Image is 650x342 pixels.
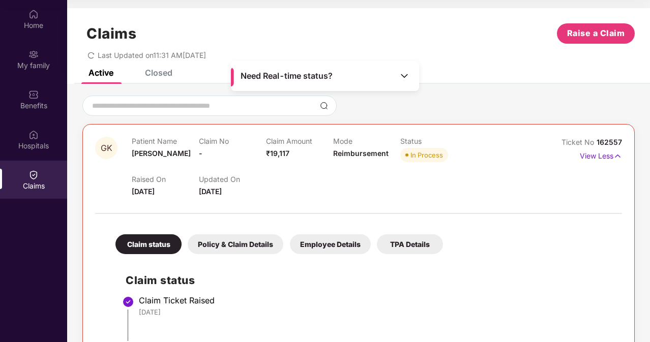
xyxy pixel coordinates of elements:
[400,137,467,145] p: Status
[139,307,612,317] div: [DATE]
[88,68,113,78] div: Active
[266,149,289,158] span: ₹19,117
[410,150,443,160] div: In Process
[377,234,443,254] div: TPA Details
[399,71,409,81] img: Toggle Icon
[199,187,222,196] span: [DATE]
[28,9,39,19] img: svg+xml;base64,PHN2ZyBpZD0iSG9tZSIgeG1sbnM9Imh0dHA6Ly93d3cudzMub3JnLzIwMDAvc3ZnIiB3aWR0aD0iMjAiIG...
[290,234,371,254] div: Employee Details
[28,49,39,59] img: svg+xml;base64,PHN2ZyB3aWR0aD0iMjAiIGhlaWdodD0iMjAiIHZpZXdCb3g9IjAgMCAyMCAyMCIgZmlsbD0ibm9uZSIgeG...
[86,25,136,42] h1: Claims
[101,144,112,152] span: GK
[333,149,389,158] span: Reimbursement
[241,71,333,81] span: Need Real-time status?
[320,102,328,110] img: svg+xml;base64,PHN2ZyBpZD0iU2VhcmNoLTMyeDMyIiB4bWxucz0iaHR0cDovL3d3dy53My5vcmcvMjAwMC9zdmciIHdpZH...
[333,137,400,145] p: Mode
[132,187,155,196] span: [DATE]
[132,175,199,183] p: Raised On
[188,234,283,254] div: Policy & Claim Details
[115,234,182,254] div: Claim status
[28,170,39,180] img: svg+xml;base64,PHN2ZyBpZD0iQ2xhaW0iIHhtbG5zPSJodHRwOi8vd3d3LnczLm9yZy8yMDAwL3N2ZyIgd2lkdGg9IjIwIi...
[199,175,266,183] p: Updated On
[139,295,612,305] div: Claim Ticket Raised
[132,149,191,158] span: [PERSON_NAME]
[126,272,612,289] h2: Claim status
[266,137,333,145] p: Claim Amount
[145,68,172,78] div: Closed
[557,23,635,44] button: Raise a Claim
[122,296,134,308] img: svg+xml;base64,PHN2ZyBpZD0iU3RlcC1Eb25lLTMyeDMyIiB4bWxucz0iaHR0cDovL3d3dy53My5vcmcvMjAwMC9zdmciIH...
[132,137,199,145] p: Patient Name
[199,137,266,145] p: Claim No
[580,148,622,162] p: View Less
[562,138,597,146] span: Ticket No
[613,150,622,162] img: svg+xml;base64,PHN2ZyB4bWxucz0iaHR0cDovL3d3dy53My5vcmcvMjAwMC9zdmciIHdpZHRoPSIxNyIgaGVpZ2h0PSIxNy...
[28,89,39,100] img: svg+xml;base64,PHN2ZyBpZD0iQmVuZWZpdHMiIHhtbG5zPSJodHRwOi8vd3d3LnczLm9yZy8yMDAwL3N2ZyIgd2lkdGg9Ij...
[597,138,622,146] span: 162557
[567,27,625,40] span: Raise a Claim
[87,51,95,59] span: redo
[199,149,202,158] span: -
[28,130,39,140] img: svg+xml;base64,PHN2ZyBpZD0iSG9zcGl0YWxzIiB4bWxucz0iaHR0cDovL3d3dy53My5vcmcvMjAwMC9zdmciIHdpZHRoPS...
[98,51,206,59] span: Last Updated on 11:31 AM[DATE]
